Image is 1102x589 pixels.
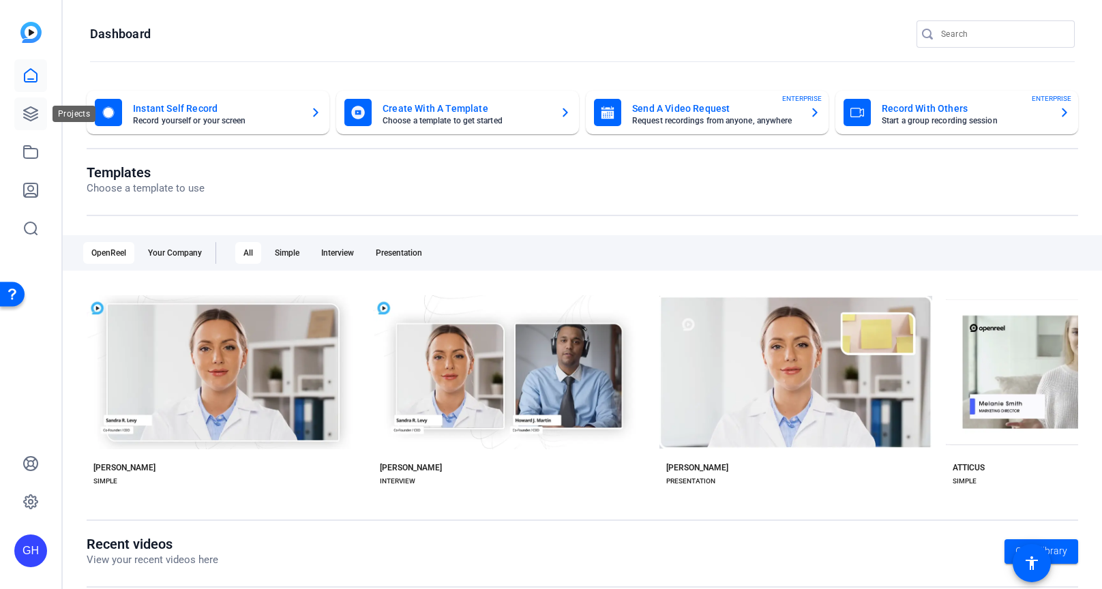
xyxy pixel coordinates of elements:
[380,476,415,487] div: INTERVIEW
[87,164,205,181] h1: Templates
[953,462,985,473] div: ATTICUS
[941,26,1064,42] input: Search
[20,22,42,43] img: blue-gradient.svg
[1004,539,1078,564] a: Go to library
[267,242,308,264] div: Simple
[93,462,155,473] div: [PERSON_NAME]
[666,462,728,473] div: [PERSON_NAME]
[87,181,205,196] p: Choose a template to use
[1032,93,1071,104] span: ENTERPRISE
[953,476,977,487] div: SIMPLE
[882,100,1048,117] mat-card-title: Record With Others
[53,106,95,122] div: Projects
[1024,555,1040,571] mat-icon: accessibility
[83,242,134,264] div: OpenReel
[383,100,549,117] mat-card-title: Create With A Template
[313,242,362,264] div: Interview
[133,117,299,125] mat-card-subtitle: Record yourself or your screen
[632,117,799,125] mat-card-subtitle: Request recordings from anyone, anywhere
[835,91,1078,134] button: Record With OthersStart a group recording sessionENTERPRISE
[383,117,549,125] mat-card-subtitle: Choose a template to get started
[368,242,430,264] div: Presentation
[882,117,1048,125] mat-card-subtitle: Start a group recording session
[133,100,299,117] mat-card-title: Instant Self Record
[87,536,218,552] h1: Recent videos
[666,476,715,487] div: PRESENTATION
[140,242,210,264] div: Your Company
[87,552,218,568] p: View your recent videos here
[586,91,829,134] button: Send A Video RequestRequest recordings from anyone, anywhereENTERPRISE
[87,91,329,134] button: Instant Self RecordRecord yourself or your screen
[632,100,799,117] mat-card-title: Send A Video Request
[235,242,261,264] div: All
[782,93,822,104] span: ENTERPRISE
[93,476,117,487] div: SIMPLE
[14,534,47,567] div: GH
[380,462,442,473] div: [PERSON_NAME]
[336,91,579,134] button: Create With A TemplateChoose a template to get started
[90,26,151,42] h1: Dashboard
